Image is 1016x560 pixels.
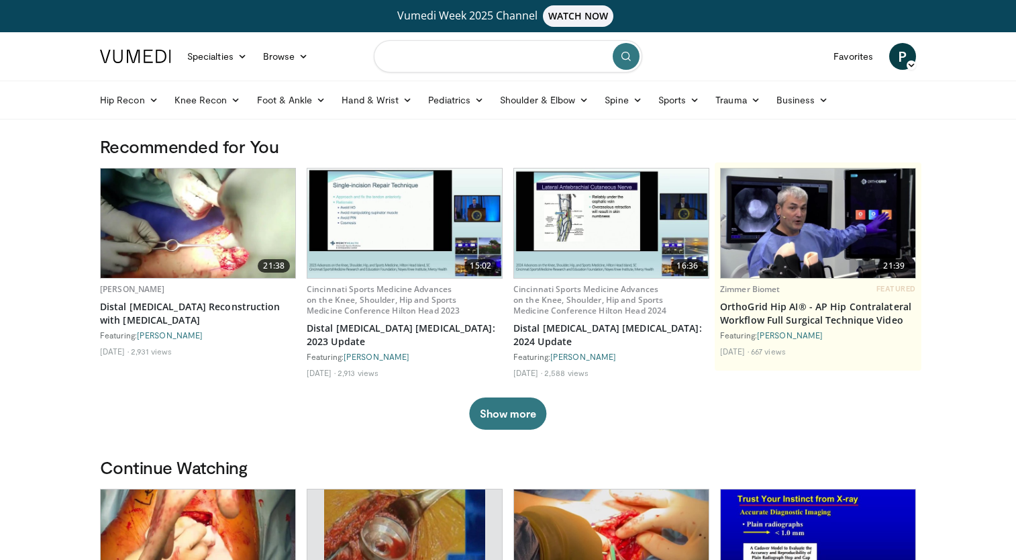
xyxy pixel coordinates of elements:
[513,367,542,378] li: [DATE]
[255,43,317,70] a: Browse
[101,169,295,278] img: f5001755-e861-42f3-85b9-7bf210160259.620x360_q85_upscale.jpg
[307,169,502,278] img: a1722f7e-e625-4bf3-8728-c0656faed7aa.620x360_q85_upscale.jpg
[137,330,203,340] a: [PERSON_NAME]
[707,87,768,113] a: Trauma
[100,300,296,327] a: Distal [MEDICAL_DATA] Reconstruction with [MEDICAL_DATA]
[92,87,166,113] a: Hip Recon
[720,283,780,295] a: Zimmer Biomet
[671,259,703,273] span: 16:36
[131,346,172,357] li: 2,931 views
[514,169,709,278] a: 16:36
[100,50,171,63] img: VuMedi Logo
[258,259,290,273] span: 21:38
[307,322,503,348] a: Distal [MEDICAL_DATA] [MEDICAL_DATA]: 2023 Update
[464,259,497,273] span: 15:02
[514,169,709,278] img: f45c7d4d-2dc8-41cb-8b9a-e06574b14b84.620x360_q85_upscale.jpg
[100,330,296,340] div: Featuring:
[751,346,786,357] li: 667 views
[100,346,129,357] li: [DATE]
[307,351,503,362] div: Featuring:
[492,87,597,113] a: Shoulder & Elbow
[307,169,502,278] a: 15:02
[102,5,914,27] a: Vumedi Week 2025 ChannelWATCH NOW
[513,322,709,348] a: Distal [MEDICAL_DATA] [MEDICAL_DATA]: 2024 Update
[513,283,666,316] a: Cincinnati Sports Medicine Advances on the Knee, Shoulder, Hip and Sports Medicine Conference Hil...
[878,259,910,273] span: 21:39
[720,346,749,357] li: [DATE]
[650,87,708,113] a: Sports
[100,457,916,478] h3: Continue Watching
[513,351,709,362] div: Featuring:
[720,300,916,327] a: OrthoGrid Hip AI® - AP Hip Contralateral Workflow Full Surgical Technique Video
[100,136,916,157] h3: Recommended for You
[876,284,916,293] span: FEATURED
[374,40,642,73] input: Search topics, interventions
[889,43,916,70] a: P
[768,87,837,113] a: Business
[344,352,409,361] a: [PERSON_NAME]
[720,330,916,340] div: Featuring:
[101,169,295,278] a: 21:38
[550,352,616,361] a: [PERSON_NAME]
[334,87,420,113] a: Hand & Wrist
[307,367,336,378] li: [DATE]
[543,5,614,27] span: WATCH NOW
[721,169,915,278] a: 21:39
[825,43,881,70] a: Favorites
[721,169,915,277] img: 96a9cbbb-25ee-4404-ab87-b32d60616ad7.620x360_q85_upscale.jpg
[338,367,378,378] li: 2,913 views
[544,367,589,378] li: 2,588 views
[597,87,650,113] a: Spine
[166,87,249,113] a: Knee Recon
[420,87,492,113] a: Pediatrics
[249,87,334,113] a: Foot & Ankle
[179,43,255,70] a: Specialties
[757,330,823,340] a: [PERSON_NAME]
[469,398,546,430] button: Show more
[100,283,165,295] a: [PERSON_NAME]
[307,283,460,316] a: Cincinnati Sports Medicine Advances on the Knee, Shoulder, Hip and Sports Medicine Conference Hil...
